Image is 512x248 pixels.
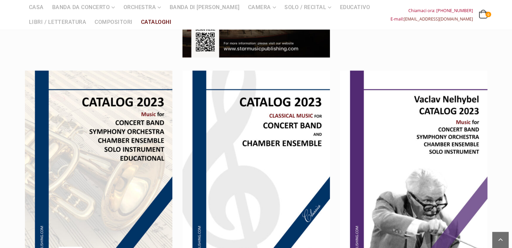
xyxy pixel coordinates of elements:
[408,8,473,13] font: Chiamaci ora: [PHONE_NUMBER]
[52,4,110,10] font: Banda da concerto
[95,19,133,25] font: Compositori
[137,15,176,30] a: Cataloghi
[124,4,156,10] font: Orchestra
[25,15,91,30] a: Libri / Letteratura
[170,4,240,10] font: Banda di [PERSON_NAME]
[91,15,137,30] a: Compositori
[487,12,489,17] font: 0
[404,16,473,22] a: [EMAIL_ADDRESS][DOMAIN_NAME]
[340,4,370,10] font: Educativo
[284,4,326,10] font: Solo / Recital
[29,19,87,25] font: Libri / Letteratura
[141,19,172,25] font: Cataloghi
[248,4,271,10] font: Camera
[29,4,44,10] font: Casa
[390,16,404,22] font: E-mail:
